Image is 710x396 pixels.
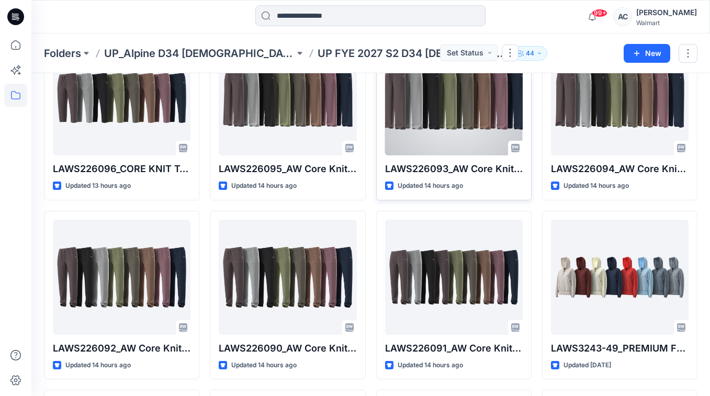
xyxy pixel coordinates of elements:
[53,162,190,176] p: LAWS226096_CORE KNIT TAPPERED CAPRI OPT.1
[219,40,356,155] a: LAWS226095_AW Core Knit Rib Wide Leg Pant
[44,46,81,61] a: Folders
[231,360,297,371] p: Updated 14 hours ago
[398,180,463,191] p: Updated 14 hours ago
[551,162,689,176] p: LAWS226094_AW Core Knit Wide Leg Pant OPT2
[564,180,629,191] p: Updated 14 hours ago
[219,162,356,176] p: LAWS226095_AW Core Knit Rib Wide Leg Pant
[551,40,689,155] a: LAWS226094_AW Core Knit Wide Leg Pant OPT2
[636,6,697,19] div: [PERSON_NAME]
[513,46,547,61] button: 44
[219,341,356,356] p: LAWS226090_AW Core Knit Tappered Pant OPT1
[65,360,131,371] p: Updated 14 hours ago
[385,220,523,335] a: LAWS226091_AW Core Knit Tappered Pant OPT2
[624,44,670,63] button: New
[592,9,607,17] span: 99+
[53,220,190,335] a: LAWS226092_AW Core Knit Tappered Pant OPT3
[398,360,463,371] p: Updated 14 hours ago
[53,40,190,155] a: LAWS226096_CORE KNIT TAPPERED CAPRI OPT.1
[104,46,295,61] a: UP_Alpine D34 [DEMOGRAPHIC_DATA] Active
[385,162,523,176] p: LAWS226093_AW Core Knit Wide Leg Pant OPT1
[526,48,534,59] p: 44
[613,7,632,26] div: AC
[318,46,508,61] p: UP FYE 2027 S2 D34 [DEMOGRAPHIC_DATA] Active Alpine
[53,341,190,356] p: LAWS226092_AW Core Knit Tappered Pant OPT3
[231,180,297,191] p: Updated 14 hours ago
[65,180,131,191] p: Updated 13 hours ago
[219,220,356,335] a: LAWS226090_AW Core Knit Tappered Pant OPT1
[551,220,689,335] a: LAWS3243-49_PREMIUM FLEECE OVERSIZED ZIP HOODIE
[385,40,523,155] a: LAWS226093_AW Core Knit Wide Leg Pant OPT1
[551,341,689,356] p: LAWS3243-49_PREMIUM FLEECE OVERSIZED ZIP HOODIE
[564,360,611,371] p: Updated [DATE]
[636,19,697,27] div: Walmart
[385,341,523,356] p: LAWS226091_AW Core Knit Tappered Pant OPT2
